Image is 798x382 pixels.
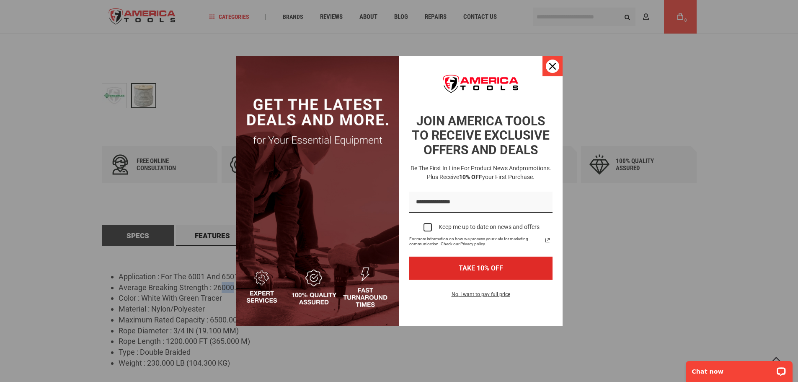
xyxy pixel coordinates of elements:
[542,235,553,245] svg: link icon
[412,114,550,157] strong: JOIN AMERICA TOOLS TO RECEIVE EXCLUSIVE OFFERS AND DEALS
[408,164,554,182] h3: Be the first in line for product news and
[549,63,556,70] svg: close icon
[542,56,563,76] button: Close
[459,174,482,180] strong: 10% OFF
[409,236,542,247] span: For more information on how we process your data for marketing communication. Check our Privacy p...
[409,257,553,280] button: TAKE 10% OFF
[542,235,553,245] a: Read our Privacy Policy
[439,223,540,231] div: Keep me up to date on news and offers
[680,356,798,382] iframe: LiveChat chat widget
[445,290,517,304] button: No, I want to pay full price
[409,192,553,213] input: Email field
